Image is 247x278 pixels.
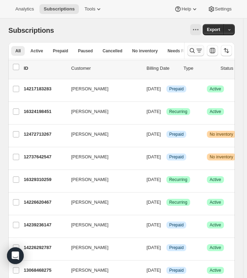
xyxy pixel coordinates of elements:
[207,45,218,56] button: Customize table column order and visibility
[221,45,232,56] button: Sort the results
[71,153,108,160] span: [PERSON_NAME]
[67,265,137,276] button: [PERSON_NAME]
[7,247,24,264] div: Open Intercom Messenger
[24,199,66,206] p: 14226620467
[67,83,137,95] button: [PERSON_NAME]
[184,65,215,72] div: Type
[11,4,38,14] button: Analytics
[169,154,184,160] span: Prepaid
[24,131,66,138] p: 12472713267
[210,154,233,160] span: No inventory
[8,27,54,34] span: Subscriptions
[169,222,184,228] span: Prepaid
[210,109,221,114] span: Active
[210,86,221,92] span: Active
[147,86,161,91] span: [DATE]
[169,132,184,137] span: Prepaid
[67,242,137,253] button: [PERSON_NAME]
[147,200,161,205] span: [DATE]
[24,153,66,160] p: 12737642547
[67,151,137,163] button: [PERSON_NAME]
[210,268,221,273] span: Active
[210,177,221,182] span: Active
[147,65,178,72] p: Billing Date
[24,244,66,251] p: 14226292787
[67,219,137,231] button: [PERSON_NAME]
[30,48,43,54] span: Active
[210,222,221,228] span: Active
[71,221,108,228] span: [PERSON_NAME]
[80,4,106,14] button: Tools
[207,27,220,32] span: Export
[24,176,66,183] p: 16329310259
[67,197,137,208] button: [PERSON_NAME]
[147,268,161,273] span: [DATE]
[190,24,201,35] button: View actions for Subscriptions
[24,108,66,115] p: 16324198451
[71,267,108,274] span: [PERSON_NAME]
[147,177,161,182] span: [DATE]
[170,4,202,14] button: Help
[169,177,187,182] span: Recurring
[147,132,161,137] span: [DATE]
[147,154,161,159] span: [DATE]
[24,267,66,274] p: 13068468275
[71,85,108,92] span: [PERSON_NAME]
[215,6,232,12] span: Settings
[210,132,233,137] span: No inventory
[71,199,108,206] span: [PERSON_NAME]
[71,244,108,251] span: [PERSON_NAME]
[24,65,66,72] p: ID
[210,200,221,205] span: Active
[71,176,108,183] span: [PERSON_NAME]
[44,6,75,12] span: Subscriptions
[24,85,66,92] p: 14217183283
[167,48,196,54] span: Needs Review
[24,221,66,228] p: 14239236147
[203,24,224,35] button: Export
[210,245,221,250] span: Active
[53,48,68,54] span: Prepaid
[204,4,236,14] button: Settings
[169,200,187,205] span: Recurring
[39,4,79,14] button: Subscriptions
[15,6,34,12] span: Analytics
[67,129,137,140] button: [PERSON_NAME]
[169,268,184,273] span: Prepaid
[169,109,187,114] span: Recurring
[71,131,108,138] span: [PERSON_NAME]
[147,109,161,114] span: [DATE]
[169,86,184,92] span: Prepaid
[78,48,93,54] span: Paused
[103,48,122,54] span: Cancelled
[15,48,21,54] span: All
[71,108,108,115] span: [PERSON_NAME]
[147,222,161,227] span: [DATE]
[132,48,158,54] span: No inventory
[147,245,161,250] span: [DATE]
[71,65,141,72] p: Customer
[84,6,95,12] span: Tools
[67,106,137,117] button: [PERSON_NAME]
[67,174,137,185] button: [PERSON_NAME]
[181,6,191,12] span: Help
[169,245,184,250] span: Prepaid
[187,45,204,56] button: Search and filter results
